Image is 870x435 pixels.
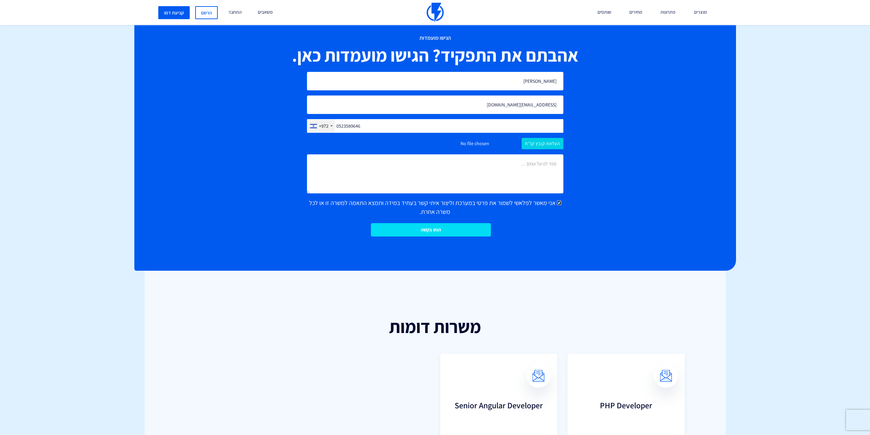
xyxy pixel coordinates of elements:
span: הגישו מועמדות [169,34,702,42]
div: +972 [319,123,329,129]
span: אני מאשר לפלאשי לשמור את פרטי במערכת וליצור איתי קשר בעתיד במידה ותמצא התאמה למשרה זו או לכל משרה... [309,199,557,216]
input: כתובת מייל [307,95,563,114]
input: 50-234-5678 [307,119,563,133]
a: קביעת דמו [158,6,190,19]
h2: אהבתם את התפקיד? הגישו מועמדות כאן. [169,46,702,65]
input: אני מאשר לפלאשי לשמור את פרטי במערכת וליצור איתי קשר בעתיד במידה ותמצא התאמה למשרה זו או לכל משרה... [557,201,561,205]
input: הגש בקשה [371,223,491,236]
h2: משרות דומות [180,317,690,336]
img: email.svg [660,370,672,382]
img: email.svg [533,370,545,382]
h3: PHP Developer [574,401,678,428]
input: שם מלא [307,72,563,90]
a: הרשם [195,6,218,19]
div: Israel (‫ישראל‬‎): +972 [307,119,335,132]
h3: Senior Angular Developer [447,401,551,428]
